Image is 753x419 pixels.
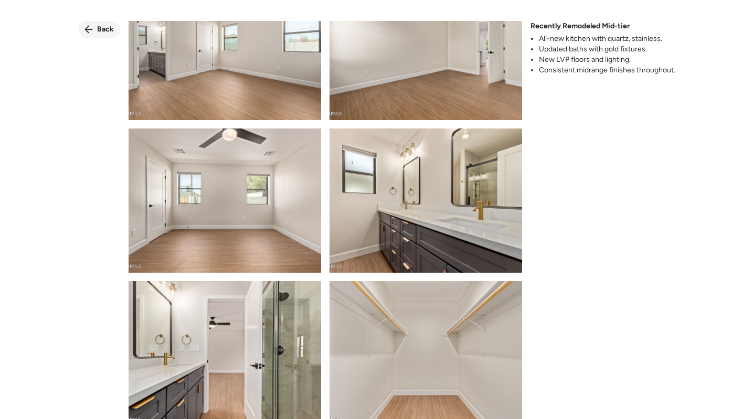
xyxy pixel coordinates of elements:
span: Recently Remodeled Mid-tier [531,21,630,31]
img: product [129,128,321,273]
li: Updated baths with gold fixtures. [539,44,675,55]
li: All-new kitchen with quartz, stainless. [539,34,675,44]
img: product [330,128,522,273]
li: New LVP floors and lighting. [539,55,675,65]
span: Back [97,24,114,35]
li: Consistent midrange finishes throughout. [539,65,675,76]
